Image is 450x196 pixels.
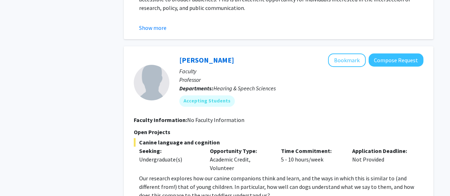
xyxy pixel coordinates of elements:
div: 5 - 10 hours/week [276,147,347,172]
p: Seeking: [139,147,200,155]
p: Open Projects [134,128,423,136]
p: Application Deadline: [352,147,413,155]
button: Compose Request to Rochelle Newman [369,53,423,67]
button: Show more [139,23,166,32]
span: No Faculty Information [187,116,244,123]
div: Not Provided [347,147,418,172]
span: Canine language and cognition [134,138,423,147]
mat-chip: Accepting Students [179,95,235,107]
div: Academic Credit, Volunteer [205,147,276,172]
p: Time Commitment: [281,147,342,155]
iframe: Chat [5,164,30,191]
p: Opportunity Type: [210,147,270,155]
b: Faculty Information: [134,116,187,123]
b: Departments: [179,85,213,92]
span: Hearing & Speech Sciences [213,85,276,92]
button: Add Rochelle Newman to Bookmarks [328,53,366,67]
p: Professor [179,75,423,84]
div: Undergraduate(s) [139,155,200,164]
a: [PERSON_NAME] [179,55,234,64]
p: Faculty [179,67,423,75]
